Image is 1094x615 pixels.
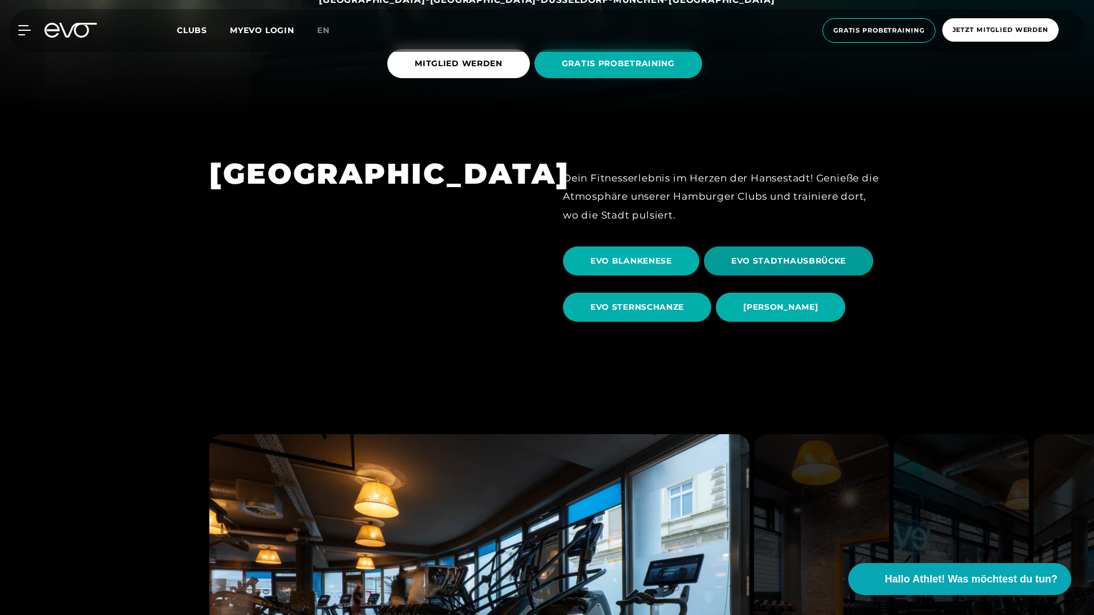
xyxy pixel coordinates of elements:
[562,58,675,70] span: GRATIS PROBETRAINING
[743,301,818,313] span: [PERSON_NAME]
[563,238,704,284] a: EVO BLANKENESE
[177,25,207,35] span: Clubs
[563,284,716,330] a: EVO STERNSCHANZE
[415,58,503,70] span: MITGLIED WERDEN
[848,563,1071,595] button: Hallo Athlet! Was möchtest du tun?
[731,255,846,267] span: EVO STADTHAUSBRÜCKE
[534,41,707,87] a: GRATIS PROBETRAINING
[704,238,878,284] a: EVO STADTHAUSBRÜCKE
[317,24,343,37] a: en
[230,25,294,35] a: MYEVO LOGIN
[819,18,939,43] a: Gratis Probetraining
[939,18,1062,43] a: Jetzt Mitglied werden
[590,301,684,313] span: EVO STERNSCHANZE
[833,26,925,35] span: Gratis Probetraining
[209,155,531,192] h1: [GEOGRAPHIC_DATA]
[590,255,672,267] span: EVO BLANKENESE
[953,25,1048,35] span: Jetzt Mitglied werden
[563,169,885,224] div: Dein Fitnesserlebnis im Herzen der Hansestadt! Genieße die Atmosphäre unserer Hamburger Clubs und...
[177,25,230,35] a: Clubs
[317,25,330,35] span: en
[716,284,850,330] a: [PERSON_NAME]
[387,41,534,87] a: MITGLIED WERDEN
[885,572,1057,587] span: Hallo Athlet! Was möchtest du tun?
